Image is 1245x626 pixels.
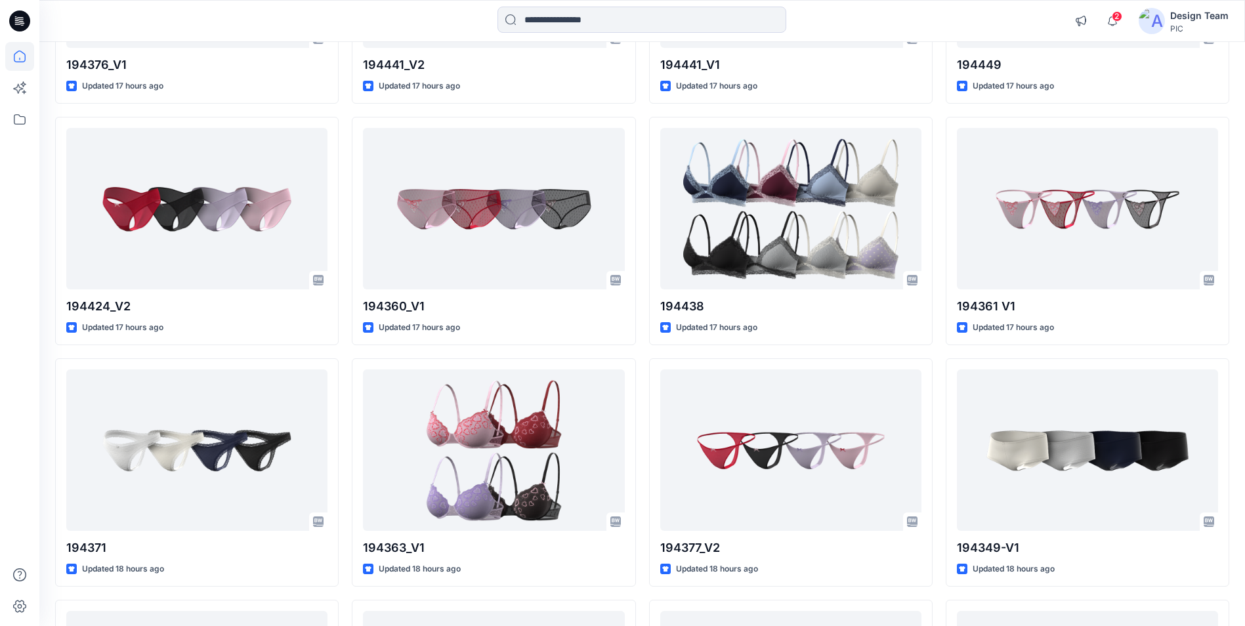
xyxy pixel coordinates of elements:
[82,562,164,576] p: Updated 18 hours ago
[660,297,921,316] p: 194438
[379,562,461,576] p: Updated 18 hours ago
[1170,24,1229,33] div: PIC
[660,369,921,530] a: 194377_V2
[363,56,624,74] p: 194441_V2
[1139,8,1165,34] img: avatar
[363,297,624,316] p: 194360_V1
[82,79,163,93] p: Updated 17 hours ago
[379,79,460,93] p: Updated 17 hours ago
[1170,8,1229,24] div: Design Team
[957,539,1218,557] p: 194349-V1
[1112,11,1122,22] span: 2
[379,321,460,335] p: Updated 17 hours ago
[973,79,1054,93] p: Updated 17 hours ago
[363,128,624,289] a: 194360_V1
[957,56,1218,74] p: 194449
[66,369,327,530] a: 194371
[957,128,1218,289] a: 194361 V1
[66,56,327,74] p: 194376_V1
[660,539,921,557] p: 194377_V2
[66,297,327,316] p: 194424_V2
[973,321,1054,335] p: Updated 17 hours ago
[660,56,921,74] p: 194441_V1
[957,369,1218,530] a: 194349-V1
[676,321,757,335] p: Updated 17 hours ago
[676,562,758,576] p: Updated 18 hours ago
[973,562,1055,576] p: Updated 18 hours ago
[363,369,624,530] a: 194363_V1
[957,297,1218,316] p: 194361 V1
[66,539,327,557] p: 194371
[363,539,624,557] p: 194363_V1
[66,128,327,289] a: 194424_V2
[676,79,757,93] p: Updated 17 hours ago
[82,321,163,335] p: Updated 17 hours ago
[660,128,921,289] a: 194438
